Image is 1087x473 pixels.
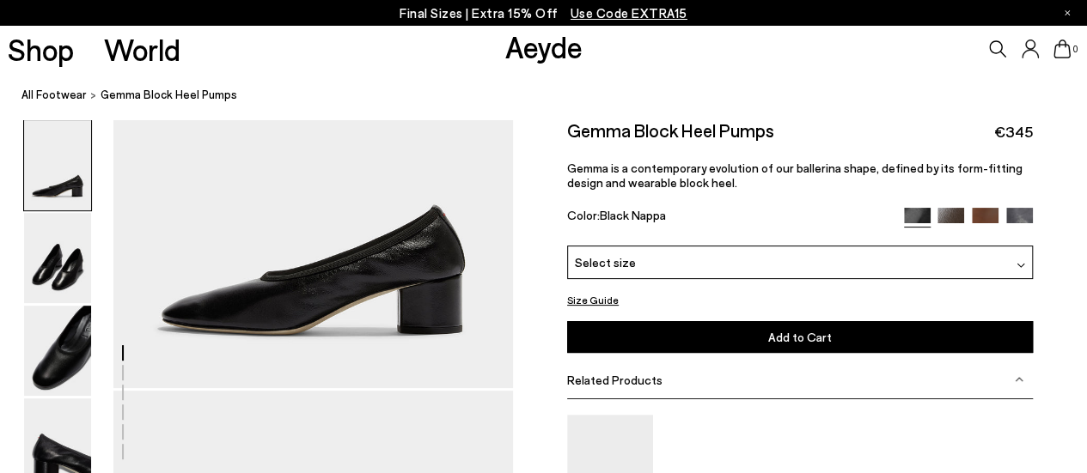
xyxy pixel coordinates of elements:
[567,321,1033,353] button: Add to Cart
[575,253,636,271] span: Select size
[571,5,687,21] span: Navigate to /collections/ss25-final-sizes
[567,289,619,311] button: Size Guide
[504,28,582,64] a: Aeyde
[1015,375,1023,384] img: svg%3E
[567,208,889,227] div: Color:
[8,34,74,64] a: Shop
[21,86,87,104] a: All Footwear
[104,34,180,64] a: World
[567,372,663,386] span: Related Products
[768,330,832,344] span: Add to Cart
[567,161,1033,190] p: Gemma is a contemporary evolution of our ballerina shape, defined by its form-fitting design and ...
[1053,39,1071,58] a: 0
[21,72,1087,119] nav: breadcrumb
[600,208,666,222] span: Black Nappa
[101,86,237,104] span: Gemma Block Heel Pumps
[400,3,687,24] p: Final Sizes | Extra 15% Off
[1071,45,1079,54] span: 0
[994,121,1033,143] span: €345
[1017,261,1025,270] img: svg%3E
[24,120,91,210] img: Gemma Block Heel Pumps - Image 1
[567,119,774,141] h2: Gemma Block Heel Pumps
[24,213,91,303] img: Gemma Block Heel Pumps - Image 2
[24,306,91,396] img: Gemma Block Heel Pumps - Image 3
